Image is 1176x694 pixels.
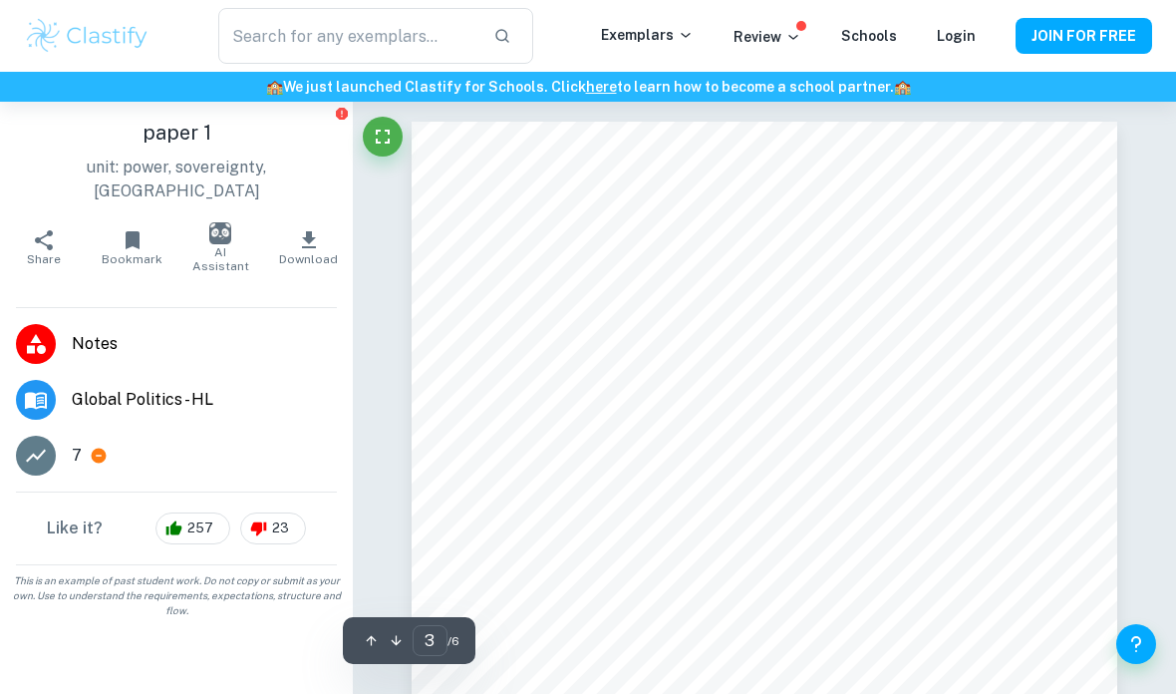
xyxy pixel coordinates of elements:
[176,219,265,275] button: AI Assistant
[72,444,82,468] p: 7
[1116,624,1156,664] button: Help and Feedback
[261,519,300,538] span: 23
[209,222,231,244] img: AI Assistant
[155,513,230,544] div: 257
[841,28,897,44] a: Schools
[266,79,283,95] span: 🏫
[102,252,162,266] span: Bookmark
[47,517,103,540] h6: Like it?
[8,573,345,618] span: This is an example of past student work. Do not copy or submit as your own. Use to understand the...
[334,106,349,121] button: Report issue
[72,332,337,356] span: Notes
[240,513,306,544] div: 23
[601,24,694,46] p: Exemplars
[279,252,338,266] span: Download
[188,245,253,273] span: AI Assistant
[72,388,337,412] span: Global Politics - HL
[218,8,477,64] input: Search for any exemplars...
[4,76,1172,98] h6: We just launched Clastify for Schools. Click to learn how to become a school partner.
[894,79,911,95] span: 🏫
[265,219,354,275] button: Download
[1016,18,1152,54] button: JOIN FOR FREE
[734,26,801,48] p: Review
[937,28,976,44] a: Login
[89,219,177,275] button: Bookmark
[16,118,337,148] h1: paper 1
[176,519,224,538] span: 257
[16,156,337,203] p: unit: power, sovereignty, [GEOGRAPHIC_DATA]
[447,632,459,650] span: / 6
[27,252,61,266] span: Share
[24,16,150,56] img: Clastify logo
[586,79,617,95] a: here
[363,117,403,157] button: Fullscreen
